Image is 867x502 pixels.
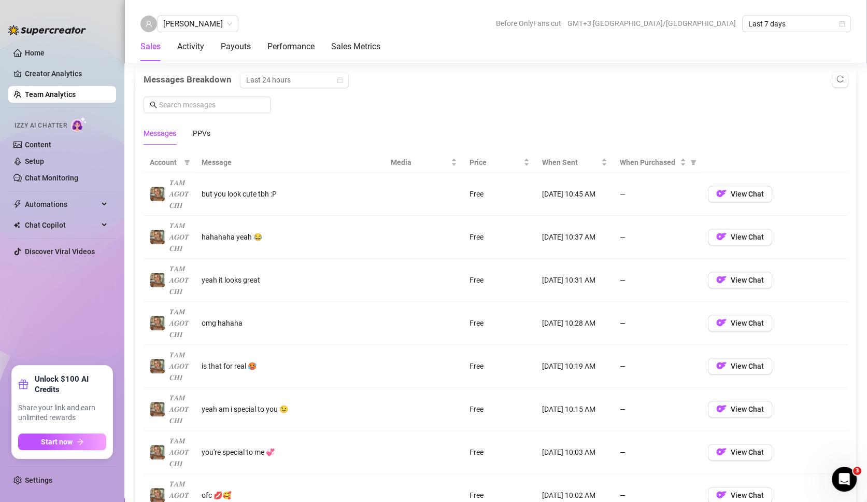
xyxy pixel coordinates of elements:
[202,274,378,286] div: yeah it looks great
[614,302,702,345] td: —
[41,438,73,446] span: Start now
[731,276,764,284] span: View Chat
[267,40,315,53] div: Performance
[836,75,844,82] span: reload
[159,99,265,110] input: Search messages
[536,388,614,431] td: [DATE] 10:15 AM
[708,272,772,288] button: OFView Chat
[716,490,727,500] img: OF
[536,152,614,173] th: When Sent
[25,90,76,99] a: Team Analytics
[13,200,22,208] span: thunderbolt
[150,157,180,168] span: Account
[177,40,204,53] div: Activity
[195,152,385,173] th: Message
[169,264,189,296] span: 𝑻𝑨𝑴𝑨𝑮𝑶𝑻𝑪𝑯𝑰
[731,233,764,241] span: View Chat
[708,315,772,331] button: OFView Chat
[614,173,702,216] td: —
[150,101,157,108] span: search
[731,491,764,499] span: View Chat
[202,360,378,372] div: is that for real 🥵
[688,155,699,170] span: filter
[8,25,86,35] img: logo-BBDzfeDw.svg
[184,159,190,165] span: filter
[731,448,764,456] span: View Chat
[150,359,165,373] img: 𝑻𝑨𝑴𝑨𝑮𝑶𝑻𝑪𝑯𝑰
[731,319,764,327] span: View Chat
[169,437,189,468] span: 𝑻𝑨𝑴𝑨𝑮𝑶𝑻𝑪𝑯𝑰
[536,259,614,302] td: [DATE] 10:31 AM
[536,345,614,388] td: [DATE] 10:19 AM
[463,216,535,259] td: Free
[463,152,535,173] th: Price
[731,405,764,413] span: View Chat
[25,65,108,82] a: Creator Analytics
[25,217,98,233] span: Chat Copilot
[202,490,378,501] div: ofc 💋🥰
[716,360,727,371] img: OF
[536,216,614,259] td: [DATE] 10:37 AM
[708,401,772,417] button: OFView Chat
[202,447,378,458] div: you're special to me 💞
[169,178,189,210] span: 𝑻𝑨𝑴𝑨𝑮𝑶𝑻𝑪𝑯𝑰
[708,235,772,243] a: OFView Chat
[246,72,343,88] span: Last 24 hours
[150,316,165,330] img: 𝑻𝑨𝑴𝑨𝑮𝑶𝑻𝑪𝑯𝑰
[77,438,84,445] span: arrow-right
[15,121,67,131] span: Izzy AI Chatter
[150,230,165,244] img: 𝑻𝑨𝑴𝑨𝑮𝑶𝑻𝑪𝑯𝑰
[202,188,378,200] div: but you look cute tbh :P
[144,72,848,88] div: Messages Breakdown
[536,302,614,345] td: [DATE] 10:28 AM
[25,196,98,213] span: Automations
[614,259,702,302] td: —
[169,394,189,425] span: 𝑻𝑨𝑴𝑨𝑮𝑶𝑻𝑪𝑯𝑰
[496,16,561,31] span: Before OnlyFans cut
[463,173,535,216] td: Free
[163,16,232,32] span: Justin
[716,231,727,242] img: OF
[708,278,772,286] a: OFView Chat
[169,351,189,382] span: 𝑻𝑨𝑴𝑨𝑮𝑶𝑻𝑪𝑯𝑰
[748,16,845,32] span: Last 7 days
[169,308,189,339] span: 𝑻𝑨𝑴𝑨𝑮𝑶𝑻𝑪𝑯𝑰
[614,431,702,474] td: —
[463,302,535,345] td: Free
[716,188,727,199] img: OF
[708,450,772,458] a: OFView Chat
[708,444,772,461] button: OFView Chat
[690,159,697,165] span: filter
[18,379,29,389] span: gift
[221,40,251,53] div: Payouts
[144,128,176,139] div: Messages
[536,431,614,474] td: [DATE] 10:03 AM
[853,467,861,475] span: 3
[145,20,152,27] span: user
[25,247,95,256] a: Discover Viral Videos
[150,445,165,459] img: 𝑻𝑨𝑴𝑨𝑮𝑶𝑻𝑪𝑯𝑰
[202,403,378,415] div: yeah am i special to you 😉
[182,155,192,170] span: filter
[140,40,161,53] div: Sales
[25,157,44,165] a: Setup
[18,434,106,450] button: Start nowarrow-right
[25,141,51,149] a: Content
[13,221,20,229] img: Chat Copilot
[708,321,772,329] a: OFView Chat
[708,364,772,372] a: OFView Chat
[150,273,165,287] img: 𝑻𝑨𝑴𝑨𝑮𝑶𝑻𝑪𝑯𝑰
[463,259,535,302] td: Free
[708,358,772,374] button: OFView Chat
[708,493,772,501] a: OFView Chat
[391,157,449,168] span: Media
[463,431,535,474] td: Free
[25,49,45,57] a: Home
[463,388,535,431] td: Free
[542,157,599,168] span: When Sent
[202,231,378,243] div: hahahaha yeah 😂
[716,447,727,457] img: OF
[614,216,702,259] td: —
[463,345,535,388] td: Free
[614,152,702,173] th: When Purchased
